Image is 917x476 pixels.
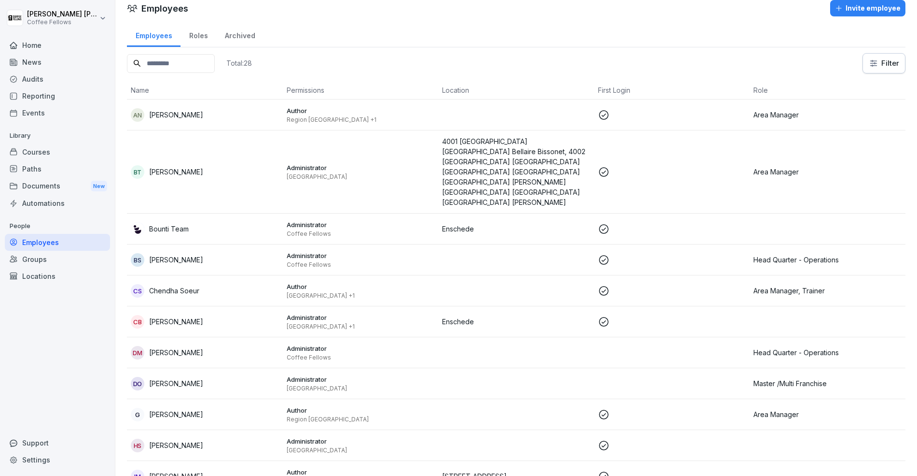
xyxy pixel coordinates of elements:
[287,220,435,229] p: Administrator
[131,222,144,236] img: usinkxn0zv5hap3170vutlzm.png
[287,282,435,291] p: Author
[287,230,435,238] p: Coffee Fellows
[442,224,590,234] p: Enschede
[131,284,144,298] div: CS
[127,22,181,47] a: Employees
[5,195,110,212] a: Automations
[91,181,107,192] div: New
[5,71,110,87] a: Audits
[5,177,110,195] div: Documents
[5,218,110,234] p: People
[442,317,590,327] p: Enschede
[131,315,144,329] div: CB
[287,106,435,115] p: Author
[438,81,594,100] th: Location
[5,177,110,195] a: DocumentsNew
[287,116,435,124] p: Region [GEOGRAPHIC_DATA] +1
[149,110,203,120] p: [PERSON_NAME]
[149,440,203,450] p: [PERSON_NAME]
[216,22,264,47] a: Archived
[442,136,590,207] p: 4001 [GEOGRAPHIC_DATA] [GEOGRAPHIC_DATA] Bellaire Bissonet, 4002 [GEOGRAPHIC_DATA] [GEOGRAPHIC_DA...
[287,344,435,353] p: Administrator
[287,251,435,260] p: Administrator
[226,58,252,68] p: Total: 28
[149,167,203,177] p: [PERSON_NAME]
[131,377,144,390] div: DO
[753,347,902,358] p: Head Quarter - Operations
[287,447,435,454] p: [GEOGRAPHIC_DATA]
[5,104,110,121] a: Events
[149,317,203,327] p: [PERSON_NAME]
[5,160,110,177] a: Paths
[287,173,435,181] p: [GEOGRAPHIC_DATA]
[287,354,435,361] p: Coffee Fellows
[5,37,110,54] a: Home
[141,2,188,15] h1: Employees
[287,375,435,384] p: Administrator
[835,3,901,14] div: Invite employee
[131,439,144,452] div: HS
[750,81,905,100] th: Role
[753,167,902,177] p: Area Manager
[5,451,110,468] a: Settings
[594,81,750,100] th: First Login
[287,292,435,300] p: [GEOGRAPHIC_DATA] +1
[5,434,110,451] div: Support
[287,385,435,392] p: [GEOGRAPHIC_DATA]
[5,251,110,268] a: Groups
[5,234,110,251] a: Employees
[131,346,144,360] div: DM
[27,19,97,26] p: Coffee Fellows
[287,406,435,415] p: Author
[869,58,899,68] div: Filter
[753,378,902,389] p: Master /Multi Franchise
[131,253,144,267] div: BS
[753,255,902,265] p: Head Quarter - Operations
[5,144,110,160] a: Courses
[753,409,902,419] p: Area Manager
[287,163,435,172] p: Administrator
[181,22,216,47] a: Roles
[5,268,110,285] a: Locations
[283,81,439,100] th: Permissions
[149,409,203,419] p: [PERSON_NAME]
[287,416,435,423] p: Region [GEOGRAPHIC_DATA]
[287,437,435,446] p: Administrator
[753,286,902,296] p: Area Manager, Trainer
[27,10,97,18] p: [PERSON_NAME] [PERSON_NAME]
[149,224,189,234] p: Bounti Team
[863,54,905,73] button: Filter
[287,261,435,269] p: Coffee Fellows
[149,286,199,296] p: Chendha Soeur
[753,110,902,120] p: Area Manager
[149,347,203,358] p: [PERSON_NAME]
[131,108,144,122] div: AN
[287,323,435,331] p: [GEOGRAPHIC_DATA] +1
[149,378,203,389] p: [PERSON_NAME]
[5,128,110,144] p: Library
[5,54,110,71] a: News
[131,408,144,421] div: G
[287,313,435,322] p: Administrator
[127,81,283,100] th: Name
[5,87,110,104] a: Reporting
[149,255,203,265] p: [PERSON_NAME]
[131,165,144,179] div: BT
